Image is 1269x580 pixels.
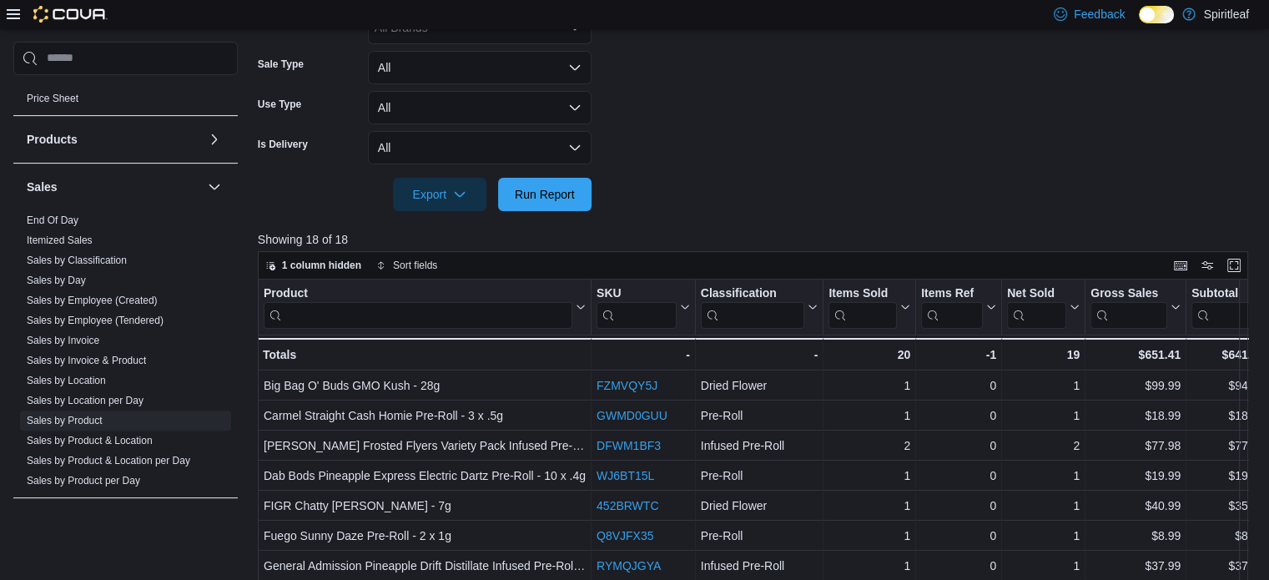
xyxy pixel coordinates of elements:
[1090,345,1181,365] div: $651.41
[27,92,78,105] span: Price Sheet
[921,406,996,426] div: 0
[258,98,301,111] label: Use Type
[1090,285,1167,301] div: Gross Sales
[1191,436,1264,456] div: $77.98
[828,345,910,365] div: 20
[1007,285,1066,301] div: Net Sold
[701,285,805,328] div: Classification
[27,234,93,247] span: Itemized Sales
[259,255,368,275] button: 1 column hidden
[27,454,190,467] span: Sales by Product & Location per Day
[264,556,586,576] div: General Admission Pineapple Drift Distillate Infused Pre-Roll - 5 x .5g
[828,436,910,456] div: 2
[27,474,140,487] span: Sales by Product per Day
[27,214,78,226] a: End Of Day
[27,255,127,266] a: Sales by Classification
[1090,285,1167,328] div: Gross Sales
[1090,406,1181,426] div: $18.99
[701,345,818,365] div: -
[393,178,486,211] button: Export
[1191,376,1264,396] div: $94.99
[27,355,146,366] a: Sales by Invoice & Product
[701,285,818,328] button: Classification
[921,436,996,456] div: 0
[597,409,667,422] a: GWMD0GUU
[27,434,153,447] span: Sales by Product & Location
[264,285,586,328] button: Product
[701,376,818,396] div: Dried Flower
[258,138,308,151] label: Is Delivery
[33,6,108,23] img: Cova
[921,556,996,576] div: 0
[27,415,103,426] a: Sales by Product
[27,179,201,195] button: Sales
[921,466,996,486] div: 0
[597,499,658,512] a: 452BRWTC
[27,254,127,267] span: Sales by Classification
[701,436,818,456] div: Infused Pre-Roll
[1007,285,1080,328] button: Net Sold
[921,285,983,301] div: Items Ref
[282,259,361,272] span: 1 column hidden
[1171,255,1191,275] button: Keyboard shortcuts
[921,526,996,546] div: 0
[701,285,805,301] div: Classification
[828,406,910,426] div: 1
[1074,6,1125,23] span: Feedback
[1007,496,1080,516] div: 1
[13,88,238,115] div: Pricing
[1191,496,1264,516] div: $35.99
[27,455,190,467] a: Sales by Product & Location per Day
[27,334,99,347] span: Sales by Invoice
[701,526,818,546] div: Pre-Roll
[1224,255,1244,275] button: Enter fullscreen
[1191,285,1264,328] button: Subtotal
[1090,376,1181,396] div: $99.99
[1090,556,1181,576] div: $37.99
[597,285,677,301] div: SKU
[204,129,224,149] button: Products
[27,395,144,406] a: Sales by Location per Day
[1090,285,1181,328] button: Gross Sales
[27,131,78,148] h3: Products
[597,285,677,328] div: SKU URL
[597,285,690,328] button: SKU
[597,379,657,392] a: FZMVQY5J
[263,345,586,365] div: Totals
[1139,23,1140,24] span: Dark Mode
[1090,526,1181,546] div: $8.99
[27,275,86,286] a: Sales by Day
[597,439,661,452] a: DFWM1BF3
[828,526,910,546] div: 1
[393,259,437,272] span: Sort fields
[1007,526,1080,546] div: 1
[204,177,224,197] button: Sales
[1007,376,1080,396] div: 1
[27,414,103,427] span: Sales by Product
[264,496,586,516] div: FIGR Chatty [PERSON_NAME] - 7g
[1191,345,1264,365] div: $641.41
[370,255,444,275] button: Sort fields
[1007,466,1080,486] div: 1
[1090,436,1181,456] div: $77.98
[27,274,86,287] span: Sales by Day
[264,436,586,456] div: [PERSON_NAME] Frosted Flyers Variety Pack Infused Pre-Roll - 5 x .5g
[368,51,592,84] button: All
[27,235,93,246] a: Itemized Sales
[1007,285,1066,328] div: Net Sold
[368,131,592,164] button: All
[264,406,586,426] div: Carmel Straight Cash Homie Pre-Roll - 3 x .5g
[27,93,78,104] a: Price Sheet
[13,210,238,497] div: Sales
[27,314,164,327] span: Sales by Employee (Tendered)
[27,295,158,306] a: Sales by Employee (Created)
[264,285,572,301] div: Product
[597,529,653,542] a: Q8VJFX35
[701,466,818,486] div: Pre-Roll
[701,406,818,426] div: Pre-Roll
[828,285,910,328] button: Items Sold
[597,469,654,482] a: WJ6BT15L
[597,345,690,365] div: -
[258,231,1258,248] p: Showing 18 of 18
[27,214,78,227] span: End Of Day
